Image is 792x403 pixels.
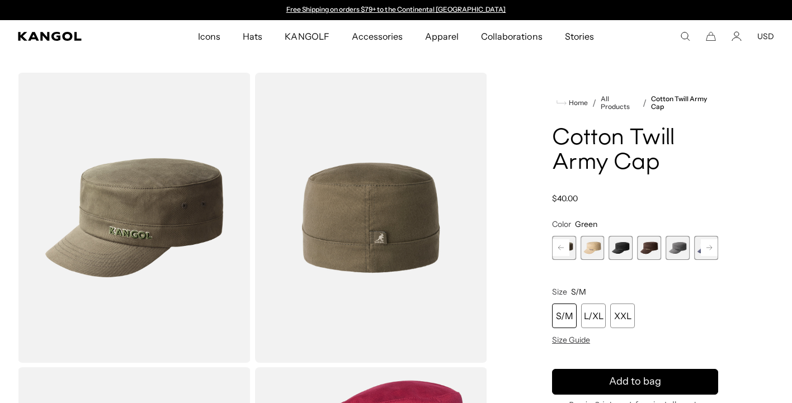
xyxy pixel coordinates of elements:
[732,31,742,41] a: Account
[554,20,605,53] a: Stories
[637,236,661,260] label: Brown
[552,236,576,260] label: Green
[552,126,718,176] h1: Cotton Twill Army Cap
[341,20,414,53] a: Accessories
[281,6,511,15] div: Announcement
[757,31,774,41] button: USD
[552,236,576,260] div: 2 of 9
[601,95,638,111] a: All Products
[557,98,588,108] a: Home
[352,20,403,53] span: Accessories
[706,31,716,41] button: Cart
[281,6,511,15] div: 1 of 2
[552,287,567,297] span: Size
[666,236,690,260] label: Grey
[609,236,633,260] div: 4 of 9
[638,96,647,110] li: /
[552,193,578,203] span: $40.00
[637,236,661,260] div: 5 of 9
[552,95,718,111] nav: breadcrumbs
[552,335,590,345] span: Size Guide
[694,236,718,260] label: Navy
[274,20,340,53] a: KANGOLF
[651,95,718,111] a: Cotton Twill Army Cap
[575,219,597,229] span: Green
[567,99,588,107] span: Home
[565,20,594,53] span: Stories
[425,20,459,53] span: Apparel
[18,73,251,363] img: color-green
[581,304,606,328] div: L/XL
[243,20,262,53] span: Hats
[187,20,232,53] a: Icons
[286,5,506,13] a: Free Shipping on orders $79+ to the Continental [GEOGRAPHIC_DATA]
[610,304,635,328] div: XXL
[281,6,511,15] slideshow-component: Announcement bar
[581,236,605,260] div: 3 of 9
[552,304,577,328] div: S/M
[571,287,586,297] span: S/M
[285,20,329,53] span: KANGOLF
[680,31,690,41] summary: Search here
[609,236,633,260] label: Black
[198,20,220,53] span: Icons
[694,236,718,260] div: 7 of 9
[481,20,542,53] span: Collaborations
[581,236,605,260] label: Beige
[414,20,470,53] a: Apparel
[588,96,596,110] li: /
[18,32,130,41] a: Kangol
[609,374,661,389] span: Add to bag
[470,20,553,53] a: Collaborations
[666,236,690,260] div: 6 of 9
[552,369,718,395] button: Add to bag
[552,219,571,229] span: Color
[232,20,274,53] a: Hats
[255,73,488,363] img: color-green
